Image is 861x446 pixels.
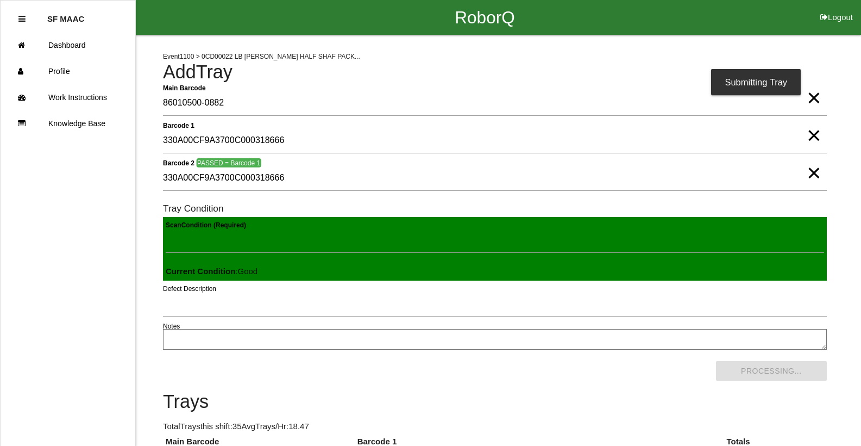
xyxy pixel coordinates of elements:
h4: Add Tray [163,62,827,83]
a: Dashboard [1,32,135,58]
b: Scan Condition (Required) [166,221,246,229]
b: Current Condition [166,267,235,276]
span: Clear Input [807,76,821,98]
span: PASSED = Barcode 1 [196,158,261,168]
a: Profile [1,58,135,84]
b: Barcode 2 [163,159,194,166]
p: SF MAAC [47,6,84,23]
label: Notes [163,321,180,331]
span: : Good [166,267,257,276]
p: Total Trays this shift: 35 Avg Trays /Hr: 18.47 [163,420,827,433]
div: Close [18,6,26,32]
div: Submitting Tray [711,69,801,95]
h4: Trays [163,392,827,412]
span: Clear Input [807,114,821,135]
a: Knowledge Base [1,110,135,137]
b: Barcode 1 [163,121,194,129]
h6: Tray Condition [163,203,827,214]
span: Clear Input [807,151,821,173]
input: Required [163,91,827,116]
b: Main Barcode [163,84,206,91]
a: Work Instructions [1,84,135,110]
span: Event 1100 > 0CD00022 LB [PERSON_NAME] HALF SHAF PACK... [163,53,360,60]
label: Defect Description [163,284,216,294]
